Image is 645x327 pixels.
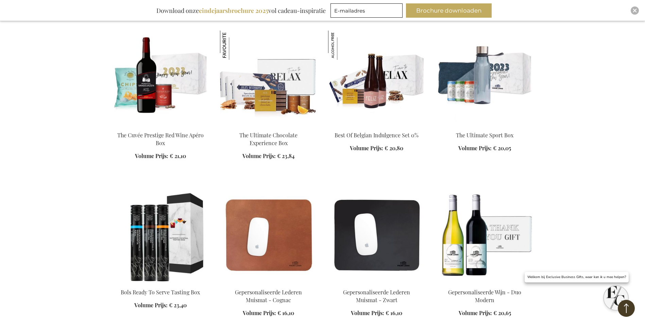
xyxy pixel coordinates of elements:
[385,144,403,152] span: € 20,80
[328,280,425,287] a: Personalised Leather Mouse Pad - Black
[242,152,276,159] span: Volume Prijs:
[235,289,302,304] a: Gepersonaliseerde Lederen Muismat - Cognac
[220,123,317,130] a: The Ultimate Chocolate Experience Box The Ultimate Chocolate Experience Box
[330,3,405,20] form: marketing offers and promotions
[350,144,403,152] a: Volume Prijs: € 20,80
[335,132,419,139] a: Best Of Belgian Indulgence Set 0%
[458,144,492,152] span: Volume Prijs:
[328,31,357,60] img: Best Of Belgian Indulgence Set 0%
[459,309,511,317] a: Volume Prijs: € 20,65
[243,309,294,317] a: Volume Prijs: € 16,10
[112,280,209,287] a: Bols Ready To Serve Tasting Box
[350,144,383,152] span: Volume Prijs:
[633,8,637,13] img: Close
[169,302,187,309] span: € 23,40
[112,188,209,283] img: Bols Ready To Serve Tasting Box
[436,123,533,130] a: The Ultimate Sport Box
[220,31,317,126] img: The Ultimate Chocolate Experience Box
[456,132,513,139] a: The Ultimate Sport Box
[220,280,317,287] a: Leather Mouse Pad - Cognac
[135,152,168,159] span: Volume Prijs:
[170,152,186,159] span: € 21,10
[220,188,317,283] img: Leather Mouse Pad - Cognac
[493,309,511,316] span: € 20,65
[406,3,492,18] button: Brochure downloaden
[121,289,200,296] a: Bols Ready To Serve Tasting Box
[134,302,168,309] span: Volume Prijs:
[239,132,298,147] a: The Ultimate Chocolate Experience Box
[243,309,276,316] span: Volume Prijs:
[134,302,187,309] a: Volume Prijs: € 23,40
[112,31,209,126] img: The Cuvée Prestige Red Wine Apéro Box
[117,132,204,147] a: The Cuvée Prestige Red Wine Apéro Box
[351,309,384,316] span: Volume Prijs:
[112,123,209,130] a: The Cuvée Prestige Red Wine Apéro Box
[436,280,533,287] a: Personalised Wine - Duo Modern
[436,31,533,126] img: The Ultimate Sport Box
[153,3,329,18] div: Download onze vol cadeau-inspiratie
[328,123,425,130] a: Best Of Belgian Indulgence Set 0% Best Of Belgian Indulgence Set 0%
[277,152,294,159] span: € 23,84
[135,152,186,160] a: Volume Prijs: € 21,10
[330,3,403,18] input: E-mailadres
[458,144,511,152] a: Volume Prijs: € 20,05
[343,289,410,304] a: Gepersonaliseerde Lederen Muismat - Zwart
[351,309,402,317] a: Volume Prijs: € 16,10
[242,152,294,160] a: Volume Prijs: € 23,84
[448,289,521,304] a: Gepersonaliseerde Wijn - Duo Modern
[631,6,639,15] div: Close
[436,188,533,283] img: Personalised Wine - Duo Modern
[459,309,492,316] span: Volume Prijs:
[328,188,425,283] img: Personalised Leather Mouse Pad - Black
[277,309,294,316] span: € 16,10
[386,309,402,316] span: € 16,10
[220,31,249,60] img: The Ultimate Chocolate Experience Box
[493,144,511,152] span: € 20,05
[199,6,268,15] b: eindejaarsbrochure 2025
[328,31,425,126] img: Best Of Belgian Indulgence Set 0%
